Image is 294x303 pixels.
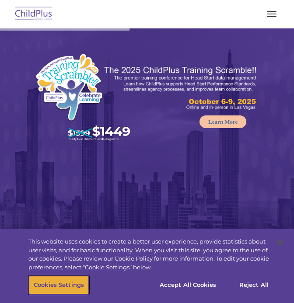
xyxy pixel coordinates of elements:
[124,94,161,100] span: Phone number
[270,233,290,252] button: Close
[199,115,246,128] a: Learn More
[28,237,272,272] div: This website uses cookies to create a better user experience, provide statistics about user visit...
[155,276,221,294] button: Accept All Cookies
[124,58,151,64] span: Last name
[227,276,281,294] button: Reject All
[13,4,54,24] img: ChildPlus by Procare Solutions
[29,276,89,294] button: Cookies Settings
